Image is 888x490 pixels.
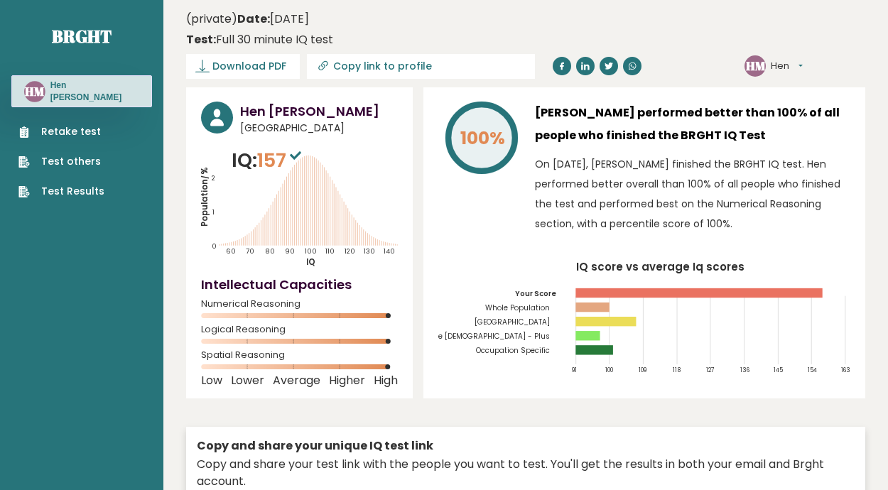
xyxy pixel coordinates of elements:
[201,275,398,294] h4: Intellectual Capacities
[305,246,317,256] tspan: 100
[576,259,744,274] tspan: IQ score vs average Iq scores
[266,246,275,256] tspan: 80
[186,31,333,48] div: Full 30 minute IQ test
[771,59,803,73] button: Hen
[240,102,398,121] h3: Hen [PERSON_NAME]
[673,366,681,374] tspan: 118
[475,317,550,327] tspan: [GEOGRAPHIC_DATA]
[186,54,300,79] a: Download PDF
[374,378,398,383] span: High
[50,80,139,103] h3: Hen [PERSON_NAME]
[231,378,264,383] span: Lower
[535,154,850,234] p: On [DATE], [PERSON_NAME] finished the BRGHT IQ test. Hen performed better overall than 100% of al...
[52,25,112,48] a: Brght
[199,168,210,227] tspan: Population/%
[740,366,749,374] tspan: 136
[306,256,315,268] tspan: IQ
[605,366,613,374] tspan: 100
[344,246,354,256] tspan: 120
[186,11,844,48] div: (private)
[363,246,374,256] tspan: 130
[232,146,305,175] p: IQ:
[212,173,215,183] tspan: 2
[186,31,216,48] b: Test:
[515,288,556,299] tspan: Your Score
[226,246,236,256] tspan: 60
[18,184,104,199] a: Test Results
[774,366,783,374] tspan: 145
[639,366,646,374] tspan: 109
[197,437,855,454] div: Copy and share your unique IQ test link
[246,246,254,256] tspan: 70
[706,366,715,374] tspan: 127
[212,59,286,74] span: Download PDF
[18,154,104,169] a: Test others
[237,11,270,27] b: Date:
[329,378,365,383] span: Higher
[201,301,398,307] span: Numerical Reasoning
[384,246,395,256] tspan: 140
[197,456,855,490] div: Copy and share your test link with the people you want to test. You'll get the results in both yo...
[273,378,320,383] span: Average
[212,207,215,217] tspan: 1
[841,366,850,374] tspan: 163
[25,82,44,99] text: HM
[201,378,222,383] span: Low
[428,331,550,342] tspan: Age [DEMOGRAPHIC_DATA] - Plus
[807,366,816,374] tspan: 154
[285,246,295,256] tspan: 90
[535,102,850,147] h3: [PERSON_NAME] performed better than 100% of all people who finished the BRGHT IQ Test
[240,121,398,136] span: [GEOGRAPHIC_DATA]
[476,345,550,356] tspan: Occupation Specific
[18,124,104,139] a: Retake test
[257,147,305,173] span: 157
[325,246,334,256] tspan: 110
[201,352,398,358] span: Spatial Reasoning
[571,366,576,374] tspan: 91
[237,11,309,28] time: [DATE]
[746,58,766,74] text: HM
[460,126,505,151] tspan: 100%
[212,241,217,251] tspan: 0
[201,327,398,332] span: Logical Reasoning
[485,303,550,313] tspan: Whole Population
